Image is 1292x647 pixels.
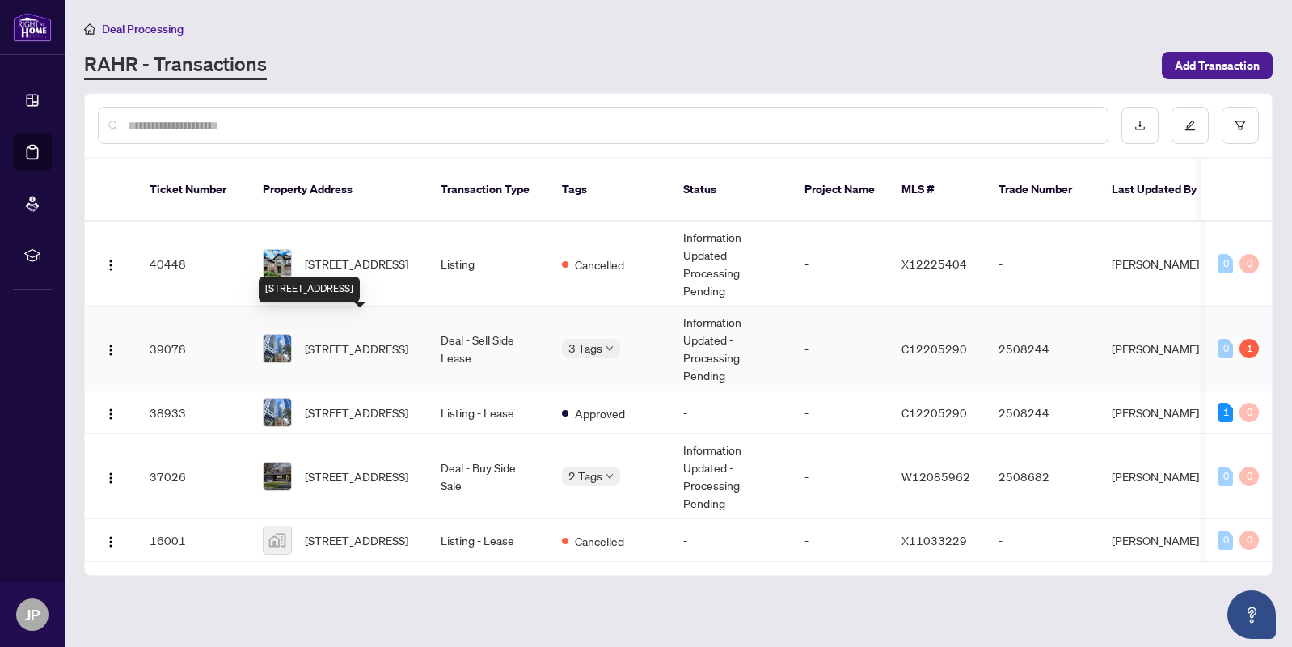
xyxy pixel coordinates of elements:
[1162,52,1273,79] button: Add Transaction
[259,277,360,302] div: [STREET_ADDRESS]
[1099,391,1220,434] td: [PERSON_NAME]
[428,391,549,434] td: Listing - Lease
[98,463,124,489] button: Logo
[1099,519,1220,562] td: [PERSON_NAME]
[428,222,549,307] td: Listing
[104,408,117,421] img: Logo
[1099,159,1220,222] th: Last Updated By
[264,399,291,426] img: thumbnail-img
[84,23,95,35] span: home
[305,255,408,273] span: [STREET_ADDRESS]
[901,256,967,271] span: X12225404
[13,12,52,42] img: logo
[428,519,549,562] td: Listing - Lease
[264,250,291,277] img: thumbnail-img
[98,400,124,425] button: Logo
[98,251,124,277] button: Logo
[264,335,291,362] img: thumbnail-img
[98,336,124,362] button: Logo
[1235,120,1246,131] span: filter
[25,603,40,626] span: JP
[1239,467,1259,486] div: 0
[575,256,624,273] span: Cancelled
[986,391,1099,434] td: 2508244
[1099,434,1220,519] td: [PERSON_NAME]
[305,340,408,357] span: [STREET_ADDRESS]
[102,22,184,36] span: Deal Processing
[792,519,889,562] td: -
[137,391,250,434] td: 38933
[792,391,889,434] td: -
[575,404,625,422] span: Approved
[670,307,792,391] td: Information Updated - Processing Pending
[1218,467,1233,486] div: 0
[1172,107,1209,144] button: edit
[606,472,614,480] span: down
[84,51,267,80] a: RAHR - Transactions
[901,533,967,548] span: X11033229
[670,222,792,307] td: Information Updated - Processing Pending
[606,345,614,353] span: down
[137,222,250,307] td: 40448
[792,434,889,519] td: -
[250,159,428,222] th: Property Address
[264,463,291,490] img: thumbnail-img
[137,519,250,562] td: 16001
[1218,531,1233,550] div: 0
[98,527,124,553] button: Logo
[1184,120,1196,131] span: edit
[1099,222,1220,307] td: [PERSON_NAME]
[792,159,889,222] th: Project Name
[428,434,549,519] td: Deal - Buy Side Sale
[305,467,408,485] span: [STREET_ADDRESS]
[986,159,1099,222] th: Trade Number
[1218,403,1233,422] div: 1
[670,159,792,222] th: Status
[104,535,117,548] img: Logo
[901,469,970,484] span: W12085962
[305,404,408,421] span: [STREET_ADDRESS]
[137,307,250,391] td: 39078
[137,159,250,222] th: Ticket Number
[1239,403,1259,422] div: 0
[1227,590,1276,639] button: Open asap
[1099,307,1220,391] td: [PERSON_NAME]
[1218,254,1233,273] div: 0
[986,222,1099,307] td: -
[1239,254,1259,273] div: 0
[670,519,792,562] td: -
[104,344,117,357] img: Logo
[264,526,291,554] img: thumbnail-img
[1175,53,1260,78] span: Add Transaction
[986,519,1099,562] td: -
[104,472,117,484] img: Logo
[104,259,117,272] img: Logo
[137,434,250,519] td: 37026
[901,405,967,420] span: C12205290
[1218,339,1233,358] div: 0
[1239,531,1259,550] div: 0
[670,391,792,434] td: -
[549,159,670,222] th: Tags
[568,339,602,357] span: 3 Tags
[1134,120,1146,131] span: download
[1121,107,1159,144] button: download
[575,532,624,550] span: Cancelled
[986,434,1099,519] td: 2508682
[1222,107,1259,144] button: filter
[305,531,408,549] span: [STREET_ADDRESS]
[428,159,549,222] th: Transaction Type
[889,159,986,222] th: MLS #
[792,222,889,307] td: -
[792,307,889,391] td: -
[1239,339,1259,358] div: 1
[428,307,549,391] td: Deal - Sell Side Lease
[986,307,1099,391] td: 2508244
[901,341,967,356] span: C12205290
[568,467,602,485] span: 2 Tags
[670,434,792,519] td: Information Updated - Processing Pending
